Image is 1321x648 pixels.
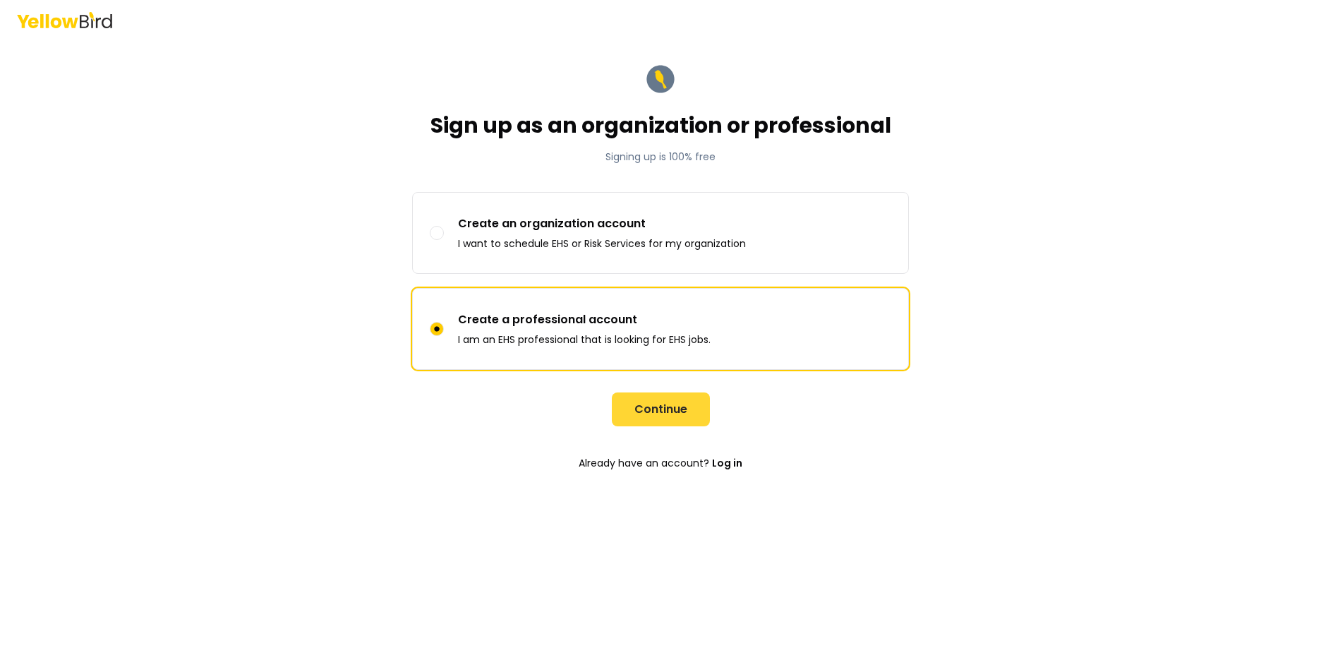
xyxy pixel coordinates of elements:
p: Create a professional account [458,311,711,328]
p: I want to schedule EHS or Risk Services for my organization [458,236,746,251]
p: Signing up is 100% free [430,150,891,164]
p: Create an organization account [458,215,746,232]
p: I am an EHS professional that is looking for EHS jobs. [458,332,711,347]
button: Continue [612,392,710,426]
h1: Sign up as an organization or professional [430,113,891,138]
p: Already have an account? [412,449,909,477]
a: Log in [712,449,742,477]
button: Create an organization accountI want to schedule EHS or Risk Services for my organization [430,226,444,240]
button: Create a professional accountI am an EHS professional that is looking for EHS jobs. [430,322,444,336]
